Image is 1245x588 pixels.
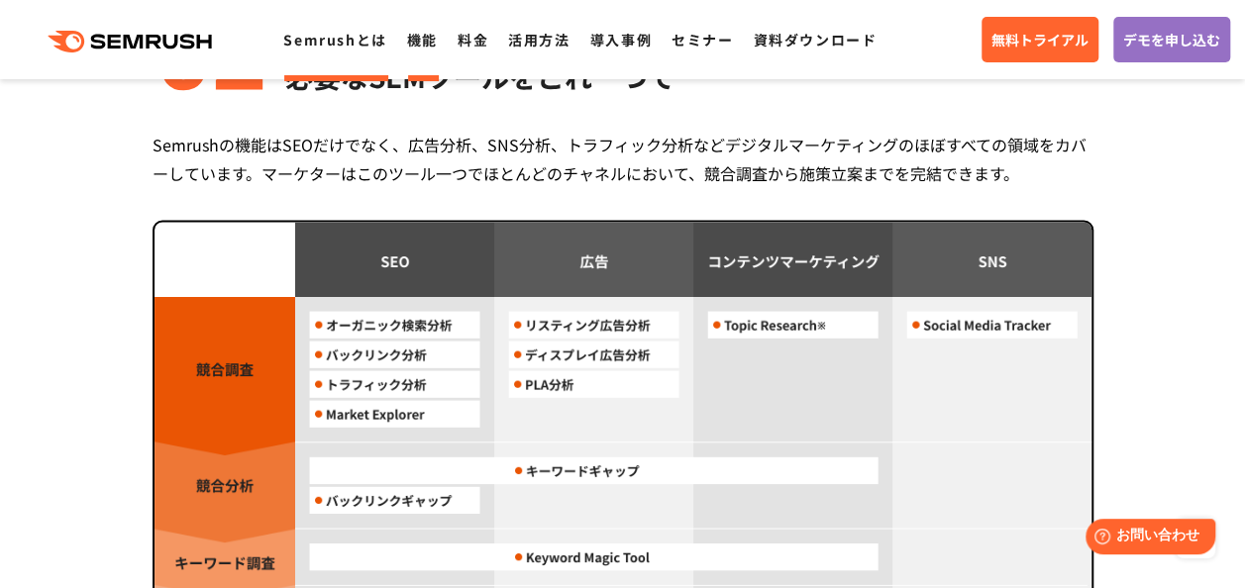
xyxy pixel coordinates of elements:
a: デモを申し込む [1113,17,1230,62]
a: 無料トライアル [982,17,1098,62]
a: 資料ダウンロード [753,30,877,49]
span: デモを申し込む [1123,29,1220,50]
a: 機能 [407,30,438,49]
a: セミナー [672,30,733,49]
a: 導入事例 [590,30,652,49]
span: 無料トライアル [991,29,1089,50]
a: 料金 [458,30,488,49]
iframe: Help widget launcher [1069,511,1223,566]
a: 活用方法 [508,30,570,49]
div: Semrushの機能はSEOだけでなく、広告分析、SNS分析、トラフィック分析などデジタルマーケティングのほぼすべての領域をカバーしています。マーケターはこのツール一つでほとんどのチャネルにおい... [153,131,1093,188]
a: Semrushとは [283,30,386,49]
